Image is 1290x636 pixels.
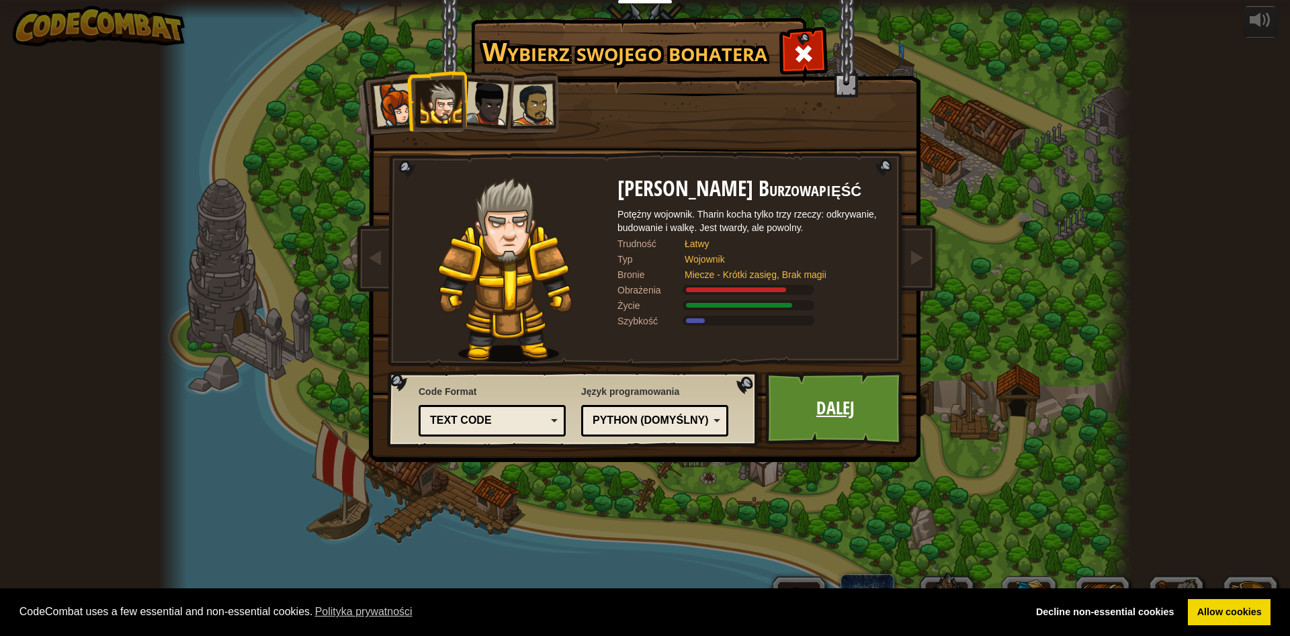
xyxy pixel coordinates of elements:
li: Sir Tharin Burzowapięść [406,71,467,132]
a: allow cookies [1188,599,1271,626]
div: Szybkość [617,314,685,328]
div: Życie [617,299,685,312]
li: Pani Ida Justheart [449,68,515,134]
div: Trudność [617,237,685,251]
li: Alejandro Pojedynkowicz. [497,72,559,134]
h2: [PERSON_NAME] Burzowapięść [617,177,886,201]
div: Wojownik [685,253,873,266]
div: Łatwy [685,237,873,251]
img: knight-pose.png [438,177,573,362]
div: Zadaje 120% z możliwych Wojownik obrażeń od broni. [617,283,886,297]
span: CodeCombat uses a few essential and non-essential cookies. [19,602,1017,622]
div: Typ [617,253,685,266]
a: deny cookies [1027,599,1183,626]
li: Kapitan Anya Weston [358,70,424,136]
div: Text code [430,413,546,428]
div: Python (Domyślny) [593,413,709,428]
span: Język programowania [581,385,728,398]
h1: Wybierz swojego bohatera [474,38,776,66]
a: Dalej [765,371,906,445]
div: Miecze - Krótki zasięg, Brak magii [685,268,873,281]
div: Potężny wojownik. Tharin kocha tylko trzy rzeczy: odkrywanie, budowanie i walkę. Jest twardy, ale... [617,208,886,234]
img: language-selector-background.png [387,371,762,448]
div: Obrażenia [617,283,685,297]
span: Code Format [419,385,566,398]
div: Idzie do 6 metrów na sekundę. [617,314,886,328]
div: Bronie [617,268,685,281]
div: Zdobywa 140% z możliwych Wojownik wytrzymałości pancerza. [617,299,886,312]
a: learn more about cookies [313,602,415,622]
